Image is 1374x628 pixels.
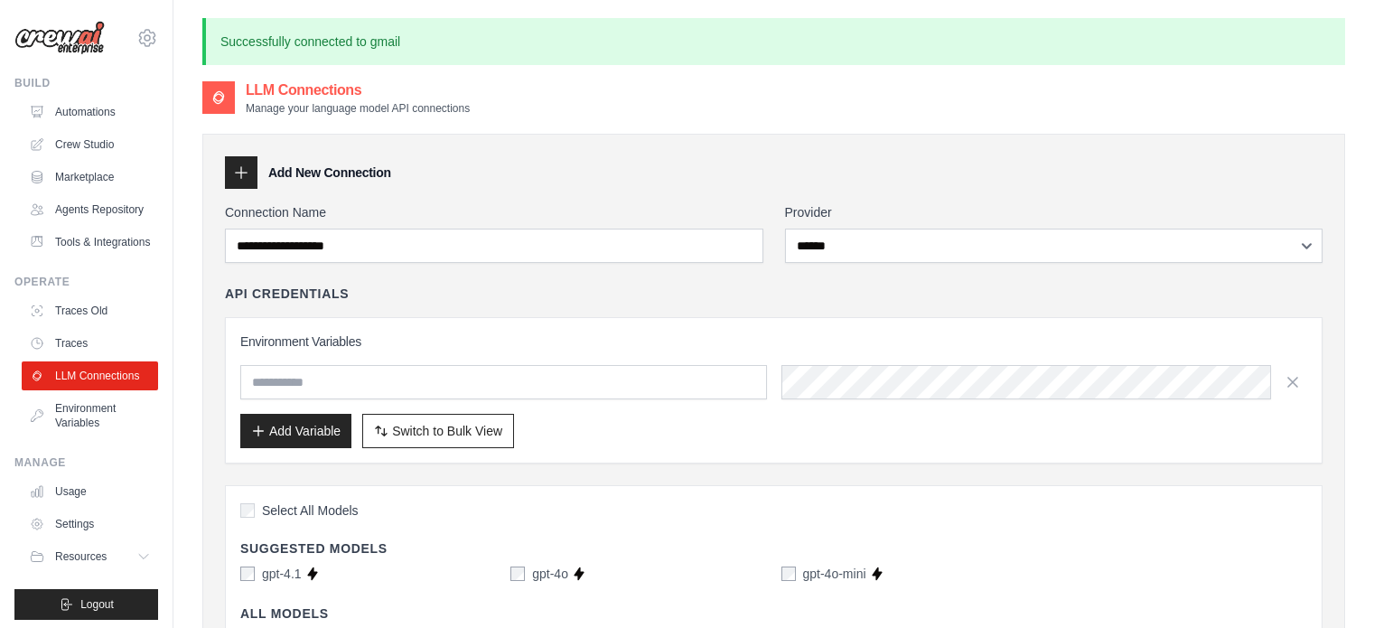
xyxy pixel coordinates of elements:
h3: Environment Variables [240,333,1307,351]
a: LLM Connections [22,361,158,390]
a: Automations [22,98,158,127]
a: Environment Variables [22,394,158,437]
label: gpt-4.1 [262,565,302,583]
a: Traces Old [22,296,158,325]
span: Logout [80,597,114,612]
label: gpt-4o [532,565,568,583]
a: Marketplace [22,163,158,192]
span: Select All Models [262,501,359,520]
div: Operate [14,275,158,289]
input: Select All Models [240,503,255,518]
p: Manage your language model API connections [246,101,470,116]
a: Traces [22,329,158,358]
button: Resources [22,542,158,571]
a: Tools & Integrations [22,228,158,257]
div: Build [14,76,158,90]
div: Manage [14,455,158,470]
a: Usage [22,477,158,506]
input: gpt-4o-mini [781,567,796,581]
label: gpt-4o-mini [803,565,866,583]
button: Switch to Bulk View [362,414,514,448]
h3: Add New Connection [268,164,391,182]
img: Logo [14,21,105,55]
input: gpt-4.1 [240,567,255,581]
a: Crew Studio [22,130,158,159]
h2: LLM Connections [246,80,470,101]
button: Logout [14,589,158,620]
span: Resources [55,549,107,564]
p: Successfully connected to gmail [202,18,1345,65]
button: Add Variable [240,414,351,448]
h4: Suggested Models [240,539,1307,558]
label: Provider [785,203,1323,221]
h4: All Models [240,605,1307,623]
label: Connection Name [225,203,763,221]
input: gpt-4o [510,567,525,581]
span: Switch to Bulk View [392,422,502,440]
a: Settings [22,510,158,539]
h4: API Credentials [225,285,349,303]
a: Agents Repository [22,195,158,224]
